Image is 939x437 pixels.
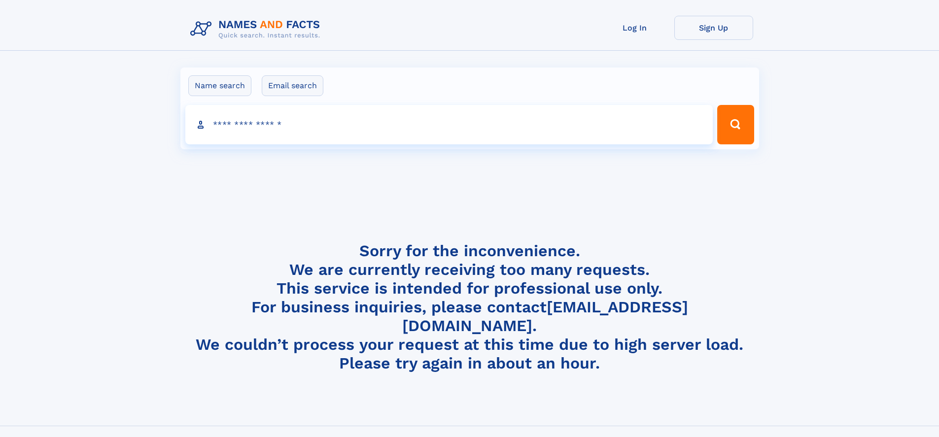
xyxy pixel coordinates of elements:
[185,105,713,144] input: search input
[262,75,323,96] label: Email search
[186,241,753,373] h4: Sorry for the inconvenience. We are currently receiving too many requests. This service is intend...
[186,16,328,42] img: Logo Names and Facts
[188,75,251,96] label: Name search
[717,105,754,144] button: Search Button
[402,298,688,335] a: [EMAIL_ADDRESS][DOMAIN_NAME]
[595,16,674,40] a: Log In
[674,16,753,40] a: Sign Up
